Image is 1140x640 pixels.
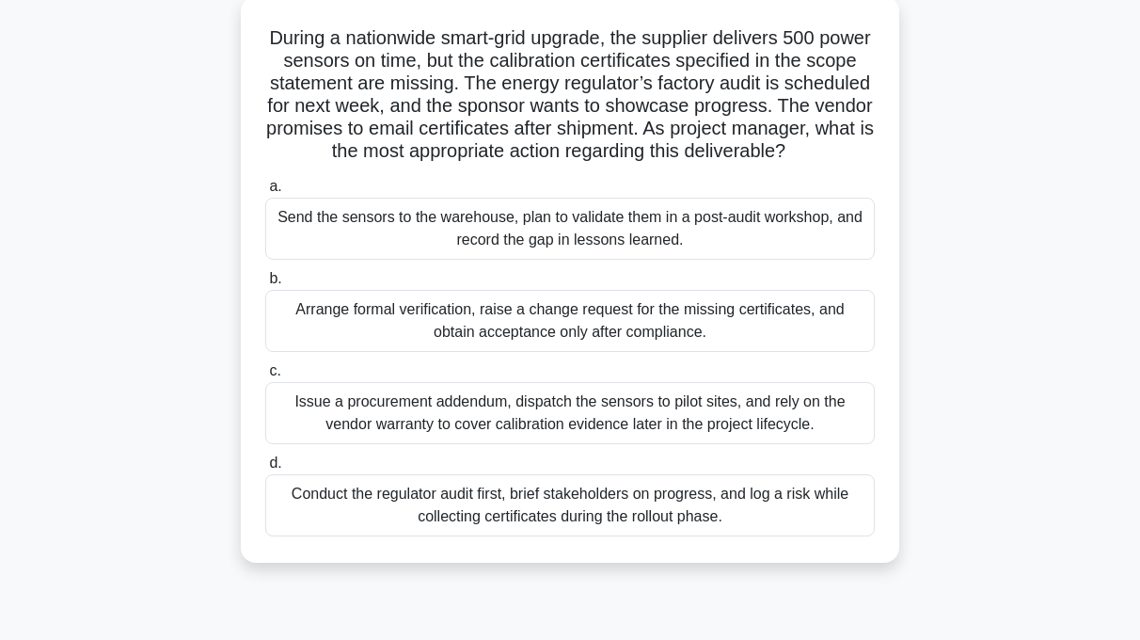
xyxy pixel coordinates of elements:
[263,26,877,164] h5: During a nationwide smart-grid upgrade, the supplier delivers 500 power sensors on time, but the ...
[269,178,281,194] span: a.
[265,474,875,536] div: Conduct the regulator audit first, brief stakeholders on progress, and log a risk while collectin...
[265,198,875,260] div: Send the sensors to the warehouse, plan to validate them in a post-audit workshop, and record the...
[265,290,875,352] div: Arrange formal verification, raise a change request for the missing certificates, and obtain acce...
[269,270,281,286] span: b.
[269,362,280,378] span: c.
[265,382,875,444] div: Issue a procurement addendum, dispatch the sensors to pilot sites, and rely on the vendor warrant...
[269,455,281,471] span: d.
